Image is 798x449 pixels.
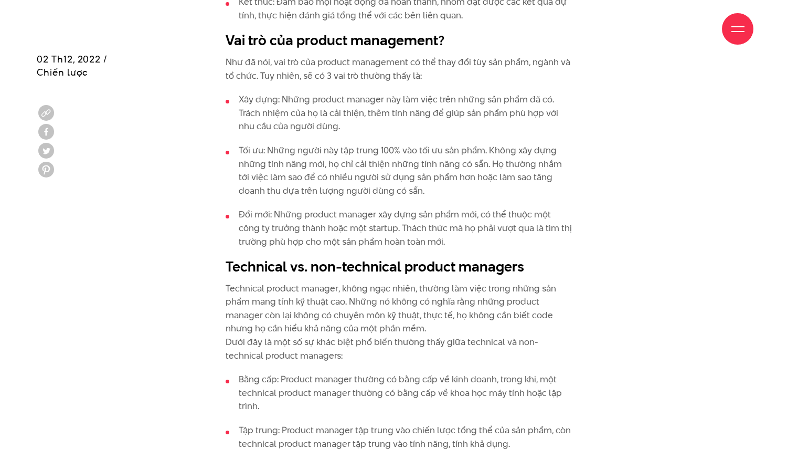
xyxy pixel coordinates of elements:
li: Đổi mới: Những product manager xây dựng sản phẩm mới, có thể thuộc một công ty trưởng thành hoặc ... [226,208,572,248]
p: Như đã nói, vai trò của product management có thể thay đổi tùy sản phẩm, ngành và tổ chức. Tuy nh... [226,56,572,82]
span: 02 Th12, 2022 / Chiến lược [37,53,108,79]
p: Technical product manager, không ngạc nhiên, thường làm việc trong những sản phẩm mang tính kỹ th... [226,282,572,363]
h2: Technical vs. non-technical product managers [226,257,572,277]
li: Tối ưu: Những người này tập trung 100% vào tối ưu sản phẩm. Không xây dựng những tính năng mới, h... [226,144,572,197]
li: Xây dựng: Những product manager này làm việc trên những sản phẩm đã có. Trách nhiệm của họ là cải... [226,93,572,133]
li: Bằng cấp: Product manager thường có bằng cấp về kinh doanh, trong khi, một technical product mana... [226,373,572,413]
